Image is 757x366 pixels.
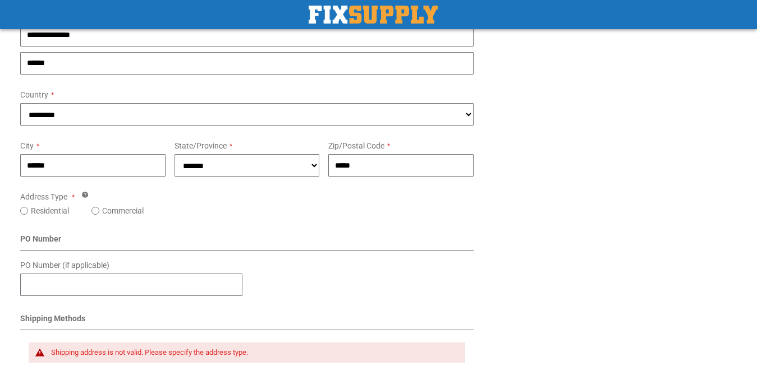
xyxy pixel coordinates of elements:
[309,6,438,24] img: Fix Industrial Supply
[309,6,438,24] a: store logo
[20,192,67,201] span: Address Type
[328,141,384,150] span: Zip/Postal Code
[20,233,474,251] div: PO Number
[51,348,454,357] div: Shipping address is not valid. Please specify the address type.
[20,261,109,270] span: PO Number (if applicable)
[20,141,34,150] span: City
[20,90,48,99] span: Country
[102,205,144,216] label: Commercial
[20,313,474,330] div: Shipping Methods
[175,141,227,150] span: State/Province
[31,205,69,216] label: Residential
